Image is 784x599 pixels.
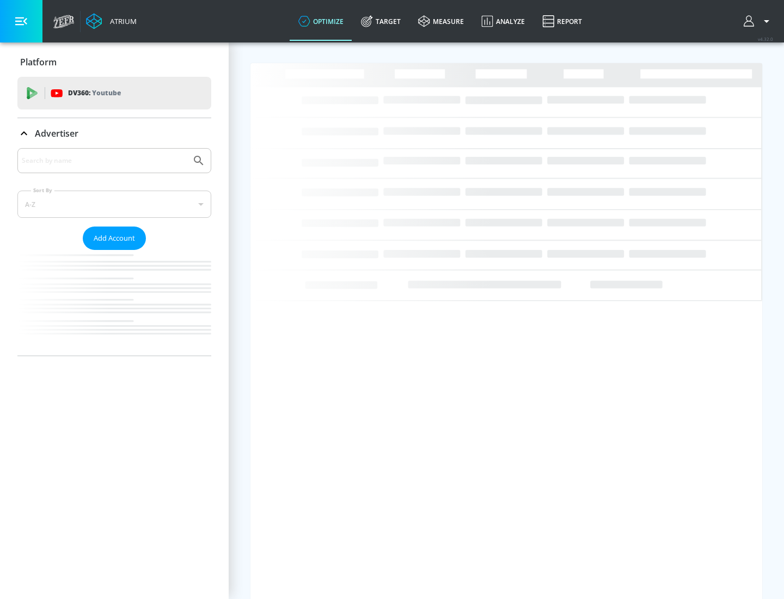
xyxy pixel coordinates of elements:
[17,77,211,109] div: DV360: Youtube
[31,187,54,194] label: Sort By
[68,87,121,99] p: DV360:
[94,232,135,245] span: Add Account
[473,2,534,41] a: Analyze
[352,2,409,41] a: Target
[17,118,211,149] div: Advertiser
[35,127,78,139] p: Advertiser
[17,47,211,77] div: Platform
[409,2,473,41] a: measure
[758,36,773,42] span: v 4.32.0
[534,2,591,41] a: Report
[92,87,121,99] p: Youtube
[106,16,137,26] div: Atrium
[83,227,146,250] button: Add Account
[86,13,137,29] a: Atrium
[290,2,352,41] a: optimize
[17,148,211,356] div: Advertiser
[17,250,211,356] nav: list of Advertiser
[20,56,57,68] p: Platform
[22,154,187,168] input: Search by name
[17,191,211,218] div: A-Z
